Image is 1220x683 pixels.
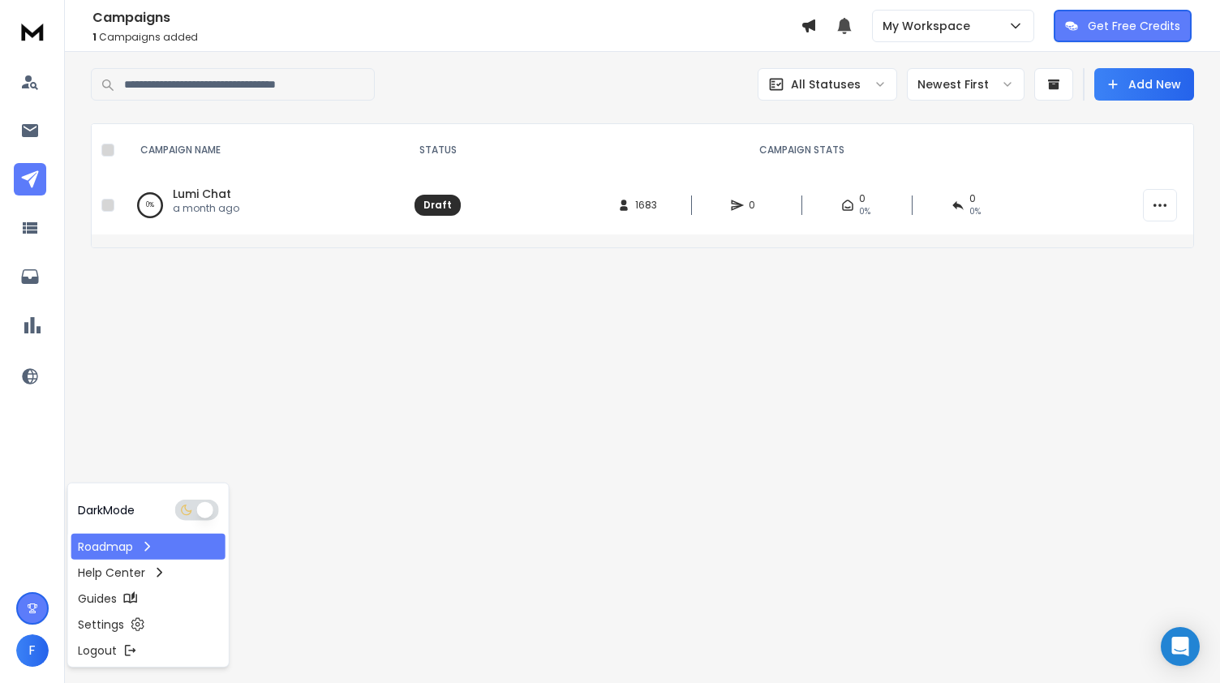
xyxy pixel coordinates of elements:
p: 0 % [146,197,154,213]
p: a month ago [173,202,239,215]
span: 1683 [635,199,657,212]
a: Lumi Chat [173,186,231,202]
p: Settings [78,616,124,633]
th: CAMPAIGN STATS [470,124,1133,176]
p: Dark Mode [78,502,135,518]
button: Newest First [907,68,1025,101]
p: Campaigns added [92,31,801,44]
span: 0% [859,205,870,218]
span: 0 [969,192,976,205]
div: Open Intercom Messenger [1161,627,1200,666]
button: F [16,634,49,667]
a: Help Center [71,560,226,586]
p: Get Free Credits [1088,18,1180,34]
span: 0% [969,205,981,218]
th: STATUS [405,124,470,176]
h1: Campaigns [92,8,801,28]
span: 0 [749,199,765,212]
a: Settings [71,612,226,638]
p: Help Center [78,565,145,581]
div: Draft [423,199,452,212]
span: 0 [859,192,866,205]
p: Guides [78,591,117,607]
p: Roadmap [78,539,133,555]
th: CAMPAIGN NAME [121,124,405,176]
img: logo [16,16,49,46]
button: Add New [1094,68,1194,101]
p: Logout [78,642,117,659]
span: 1 [92,30,97,44]
td: 0%Lumi Chata month ago [121,176,405,234]
p: All Statuses [791,76,861,92]
a: Roadmap [71,534,226,560]
a: Guides [71,586,226,612]
p: My Workspace [883,18,977,34]
button: Get Free Credits [1054,10,1192,42]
